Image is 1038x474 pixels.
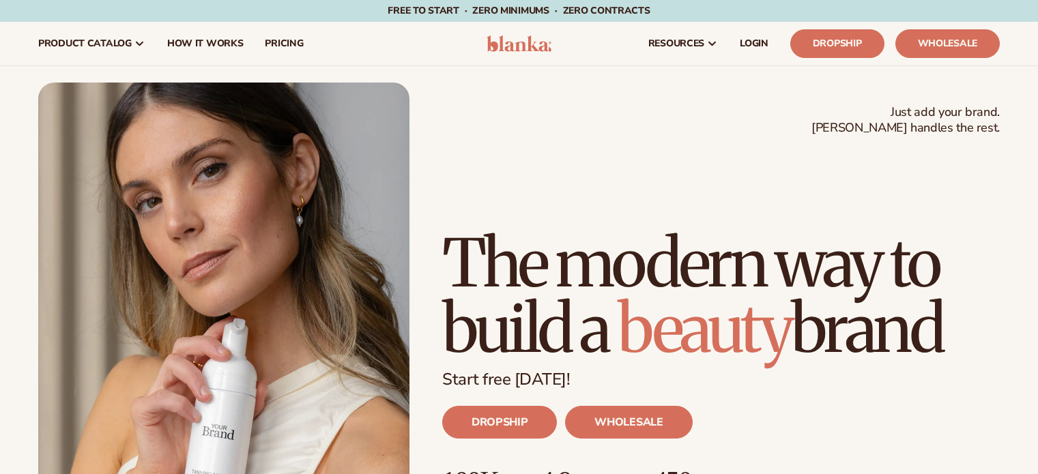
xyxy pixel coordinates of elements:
a: resources [637,22,729,65]
span: resources [648,38,704,49]
a: Dropship [790,29,884,58]
a: Wholesale [895,29,1000,58]
span: pricing [265,38,303,49]
span: product catalog [38,38,132,49]
span: LOGIN [740,38,768,49]
span: How It Works [167,38,244,49]
a: product catalog [27,22,156,65]
a: pricing [254,22,314,65]
img: logo [487,35,551,52]
a: WHOLESALE [565,406,692,439]
span: Free to start · ZERO minimums · ZERO contracts [388,4,650,17]
span: Just add your brand. [PERSON_NAME] handles the rest. [811,104,1000,136]
h1: The modern way to build a brand [442,231,1000,361]
span: beauty [618,288,791,370]
a: DROPSHIP [442,406,557,439]
p: Start free [DATE]! [442,370,1000,389]
a: LOGIN [729,22,779,65]
a: How It Works [156,22,255,65]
